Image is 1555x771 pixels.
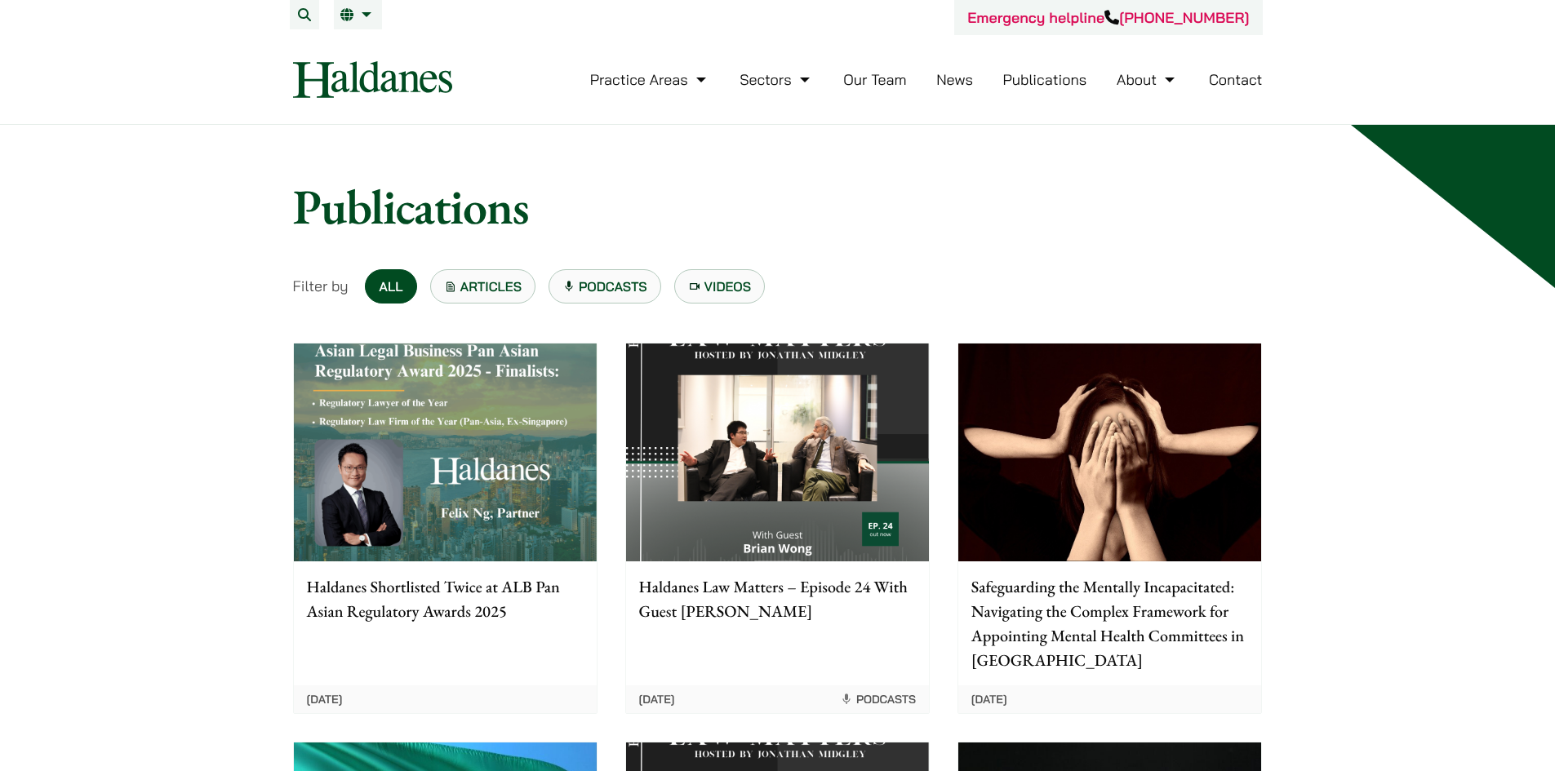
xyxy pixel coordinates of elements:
[293,177,1263,236] h1: Publications
[307,574,584,623] p: Haldanes Shortlisted Twice at ALB Pan Asian Regulatory Awards 2025
[625,343,930,714] a: Haldanes Law Matters – Episode 24 With Guest [PERSON_NAME] [DATE] Podcasts
[740,70,813,89] a: Sectors
[590,70,710,89] a: Practice Areas
[936,70,973,89] a: News
[1117,70,1179,89] a: About
[430,269,536,304] a: Articles
[1003,70,1087,89] a: Publications
[639,574,916,623] p: Haldanes Law Matters – Episode 24 With Guest [PERSON_NAME]
[1209,70,1263,89] a: Contact
[365,269,416,304] a: All
[293,343,598,714] a: Haldanes Shortlisted Twice at ALB Pan Asian Regulatory Awards 2025 [DATE]
[293,275,349,297] span: Filter by
[967,8,1249,27] a: Emergency helpline[PHONE_NUMBER]
[971,692,1007,707] time: [DATE]
[340,8,375,21] a: EN
[639,692,675,707] time: [DATE]
[293,61,452,98] img: Logo of Haldanes
[971,574,1248,672] p: Safeguarding the Mentally Incapacitated: Navigating the Complex Framework for Appointing Mental H...
[843,70,906,89] a: Our Team
[549,269,661,304] a: Podcasts
[674,269,766,304] a: Videos
[307,692,343,707] time: [DATE]
[957,343,1262,714] a: Safeguarding the Mentally Incapacitated: Navigating the Complex Framework for Appointing Mental H...
[840,692,916,707] span: Podcasts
